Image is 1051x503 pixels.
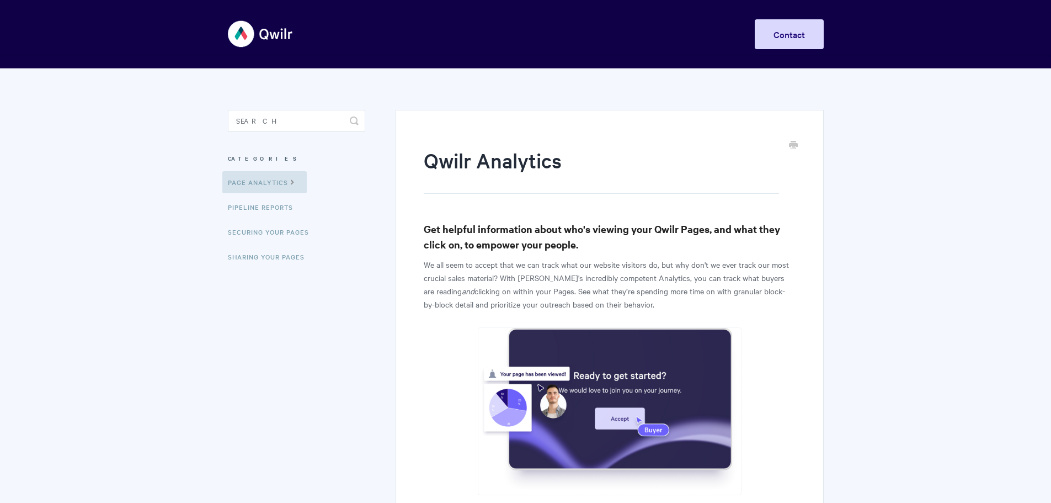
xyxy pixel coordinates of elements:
[424,221,795,252] h3: Get helpful information about who's viewing your Qwilr Pages, and what they click on, to empower ...
[222,171,307,193] a: Page Analytics
[755,19,824,49] a: Contact
[228,221,317,243] a: Securing Your Pages
[228,149,365,168] h3: Categories
[228,246,313,268] a: Sharing Your Pages
[228,110,365,132] input: Search
[424,258,795,311] p: We all seem to accept that we can track what our website visitors do, but why don't we ever track...
[228,13,294,55] img: Qwilr Help Center
[789,140,798,152] a: Print this Article
[462,285,474,296] em: and
[424,146,778,194] h1: Qwilr Analytics
[228,196,301,218] a: Pipeline reports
